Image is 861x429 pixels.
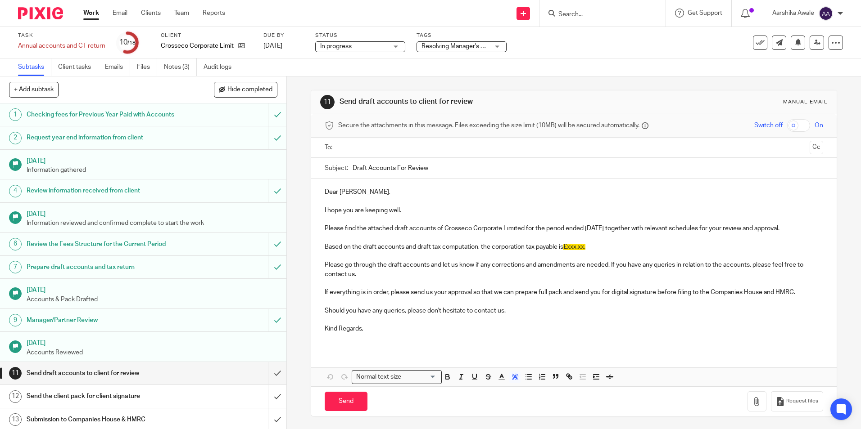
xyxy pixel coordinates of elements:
span: £xxx.xx. [563,244,585,250]
label: To: [325,143,335,152]
span: Request files [786,398,818,405]
label: Tags [417,32,507,39]
h1: Send draft accounts to client for review [340,97,593,107]
span: Normal text size [354,372,403,382]
a: Files [137,58,157,76]
label: Subject: [325,164,348,173]
button: Request files [771,391,823,411]
h1: [DATE] [27,283,278,295]
img: svg%3E [819,6,833,21]
a: Email [113,9,127,18]
span: Hide completed [227,86,272,94]
p: Accounts & Pack Drafted [27,295,278,304]
label: Due by [263,32,304,39]
a: Emails [105,58,130,76]
h1: Manager/Partner Review [27,313,181,327]
small: /18 [127,40,136,45]
label: Client [161,32,252,39]
a: Client tasks [58,58,98,76]
a: Audit logs [204,58,238,76]
div: 7 [9,261,22,273]
button: + Add subtask [9,82,59,97]
div: 4 [9,185,22,197]
input: Search [557,11,639,19]
p: Information gathered [27,165,278,174]
p: Kind Regards, [325,324,823,333]
h1: Send the client pack for client signature [27,389,181,403]
h1: Review information received from client [27,184,181,197]
p: Information reviewed and confirmed complete to start the work [27,219,278,228]
p: Dear [PERSON_NAME], [325,188,823,197]
a: Reports [203,9,225,18]
div: 6 [9,238,22,250]
img: Pixie [18,7,63,19]
h1: Submission to Companies House & HMRC [27,413,181,426]
p: Aarshika Awale [772,9,814,18]
p: Based on the draft accounts and draft tax computation, the corporation tax payable is [325,242,823,251]
div: 12 [9,390,22,403]
a: Team [174,9,189,18]
div: Search for option [352,370,442,384]
span: [DATE] [263,43,282,49]
div: 13 [9,413,22,426]
h1: Send draft accounts to client for review [27,366,181,380]
div: 11 [9,367,22,380]
button: Cc [810,141,823,154]
p: If everything is in order, please send us your approval so that we can prepare full pack and send... [325,288,823,297]
p: Please find the attached draft accounts of Crosseco Corporate Limited for the period ended [DATE]... [325,224,823,233]
a: Notes (3) [164,58,197,76]
button: Hide completed [214,82,277,97]
p: I hope you are keeping well. [325,206,823,215]
p: Accounts Reviewed [27,348,278,357]
a: Work [83,9,99,18]
div: 10 [119,37,136,48]
h1: [DATE] [27,336,278,348]
span: On [815,121,823,130]
h1: [DATE] [27,207,278,219]
h1: Review the Fees Structure for the Current Period [27,237,181,251]
div: 1 [9,108,22,121]
a: Subtasks [18,58,51,76]
span: In progress [320,43,352,49]
div: 2 [9,132,22,144]
h1: Prepare draft accounts and tax return [27,260,181,274]
div: Annual accounts and CT return [18,41,105,50]
span: Secure the attachments in this message. Files exceeding the size limit (10MB) will be secured aut... [338,121,639,130]
h1: Checking fees for Previous Year Paid with Accounts [27,108,181,121]
label: Status [315,32,405,39]
a: Clients [141,9,161,18]
div: 9 [9,314,22,326]
div: 11 [320,95,335,109]
p: Please go through the draft accounts and let us know if any corrections and amendments are needed... [325,260,823,279]
span: Switch off [754,121,783,130]
span: Get Support [688,10,722,16]
p: Should you have any queries, please don't hesitate to contact us. [325,306,823,315]
label: Task [18,32,105,39]
p: Crosseco Corporate Limited [161,41,234,50]
h1: [DATE] [27,154,278,165]
span: Resolving Manager's Review Points [421,43,520,49]
input: Search for option [404,372,436,382]
h1: Request year end information from client [27,131,181,144]
input: Send [325,392,367,411]
div: Manual email [783,98,828,106]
